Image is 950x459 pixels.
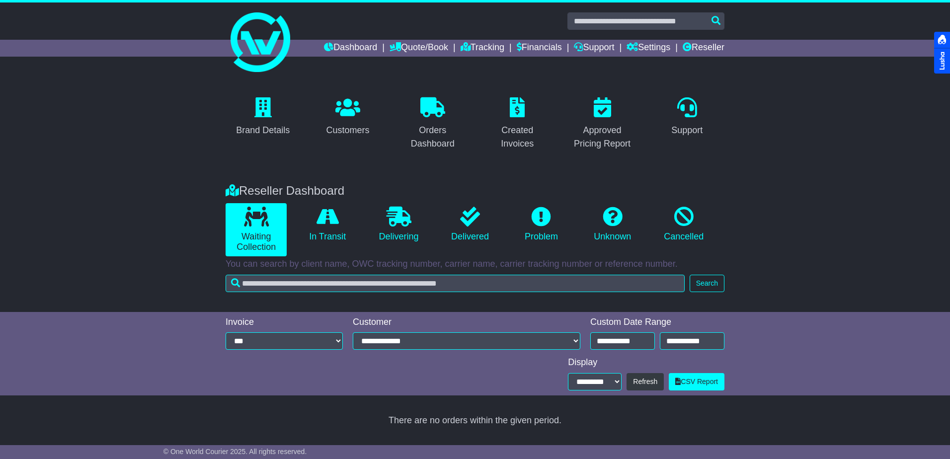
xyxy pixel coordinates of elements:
a: Unknown [582,203,643,246]
button: Refresh [627,373,664,390]
div: Customers [326,124,369,137]
a: Approved Pricing Report [565,94,640,154]
div: Reseller Dashboard [221,184,729,198]
div: Brand Details [236,124,290,137]
a: Cancelled [653,203,714,246]
a: Dashboard [324,40,377,57]
div: Created Invoices [486,124,549,151]
a: Waiting Collection [226,203,287,256]
a: In Transit [297,203,358,246]
a: Delivering [368,203,429,246]
a: Created Invoices [480,94,555,154]
a: Delivered [439,203,500,246]
div: Custom Date Range [590,317,724,328]
div: Orders Dashboard [401,124,464,151]
div: Customer [353,317,580,328]
button: Search [690,275,724,292]
a: Problem [511,203,572,246]
div: There are no orders within the given period. [226,415,724,426]
a: Quote/Book [390,40,448,57]
a: Brand Details [230,94,296,141]
a: Tracking [461,40,504,57]
a: Support [665,94,709,141]
div: Approved Pricing Report [571,124,633,151]
div: Invoice [226,317,343,328]
p: You can search by client name, OWC tracking number, carrier name, carrier tracking number or refe... [226,259,724,270]
a: CSV Report [669,373,724,390]
div: Support [671,124,703,137]
a: Orders Dashboard [395,94,470,154]
span: © One World Courier 2025. All rights reserved. [163,448,307,456]
a: Financials [517,40,562,57]
a: Reseller [683,40,724,57]
a: Settings [627,40,670,57]
a: Support [574,40,614,57]
a: Customers [319,94,376,141]
div: Display [568,357,724,368]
